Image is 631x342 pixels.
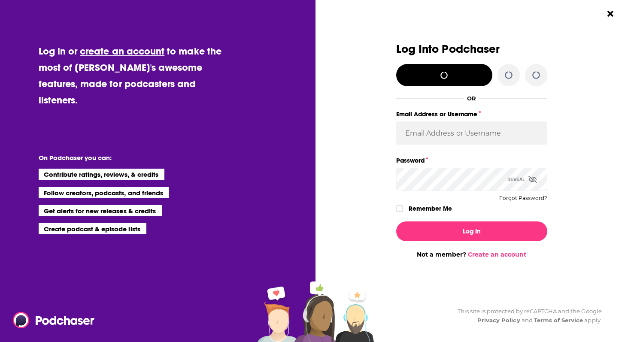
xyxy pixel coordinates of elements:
[39,223,146,234] li: Create podcast & episode lists
[80,45,164,57] a: create an account
[396,109,547,120] label: Email Address or Username
[39,187,170,198] li: Follow creators, podcasts, and friends
[13,312,95,328] img: Podchaser - Follow, Share and Rate Podcasts
[534,317,583,324] a: Terms of Service
[468,251,526,258] a: Create an account
[602,6,619,22] button: Close Button
[39,205,162,216] li: Get alerts for new releases & credits
[467,95,476,102] div: OR
[396,251,547,258] div: Not a member?
[396,155,547,166] label: Password
[409,203,452,214] label: Remember Me
[396,121,547,145] input: Email Address or Username
[507,168,537,191] div: Reveal
[396,221,547,241] button: Log In
[13,312,88,328] a: Podchaser - Follow, Share and Rate Podcasts
[451,307,602,325] div: This site is protected by reCAPTCHA and the Google and apply.
[39,154,210,162] li: On Podchaser you can:
[396,43,547,55] h3: Log Into Podchaser
[39,169,165,180] li: Contribute ratings, reviews, & credits
[499,195,547,201] button: Forgot Password?
[477,317,520,324] a: Privacy Policy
